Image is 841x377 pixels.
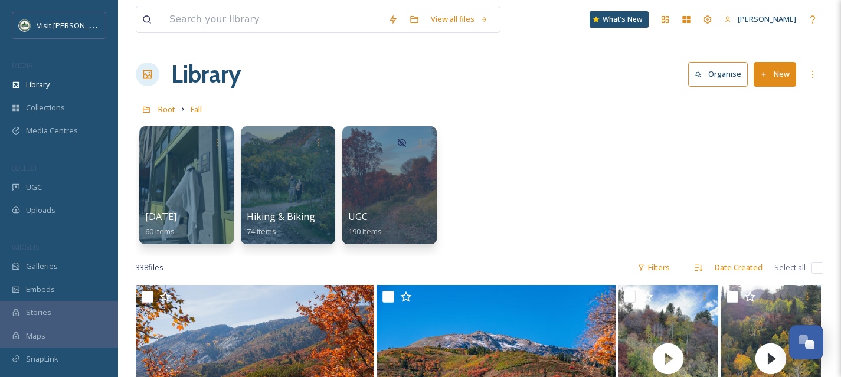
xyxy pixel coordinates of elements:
[247,211,315,237] a: Hiking & Biking74 items
[247,210,315,223] span: Hiking & Biking
[247,226,276,237] span: 74 items
[348,226,382,237] span: 190 items
[789,325,823,359] button: Open Chat
[12,61,32,70] span: MEDIA
[738,14,796,24] span: [PERSON_NAME]
[158,102,175,116] a: Root
[145,211,176,237] a: [DATE]60 items
[754,62,796,86] button: New
[590,11,649,28] a: What's New
[688,62,748,86] button: Organise
[26,182,42,193] span: UGC
[774,262,806,273] span: Select all
[12,242,39,251] span: WIDGETS
[136,262,163,273] span: 338 file s
[191,104,202,114] span: Fall
[26,205,55,216] span: Uploads
[631,256,676,279] div: Filters
[26,353,58,365] span: SnapLink
[425,8,494,31] a: View all files
[348,211,382,237] a: UGC190 items
[26,307,51,318] span: Stories
[145,210,176,223] span: [DATE]
[12,163,37,172] span: COLLECT
[163,6,382,32] input: Search your library
[191,102,202,116] a: Fall
[26,125,78,136] span: Media Centres
[26,330,45,342] span: Maps
[145,226,175,237] span: 60 items
[19,19,31,31] img: Unknown.png
[718,8,802,31] a: [PERSON_NAME]
[26,284,55,295] span: Embeds
[26,102,65,113] span: Collections
[348,210,368,223] span: UGC
[709,256,768,279] div: Date Created
[171,57,241,92] a: Library
[26,261,58,272] span: Galleries
[37,19,112,31] span: Visit [PERSON_NAME]
[158,104,175,114] span: Root
[26,79,50,90] span: Library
